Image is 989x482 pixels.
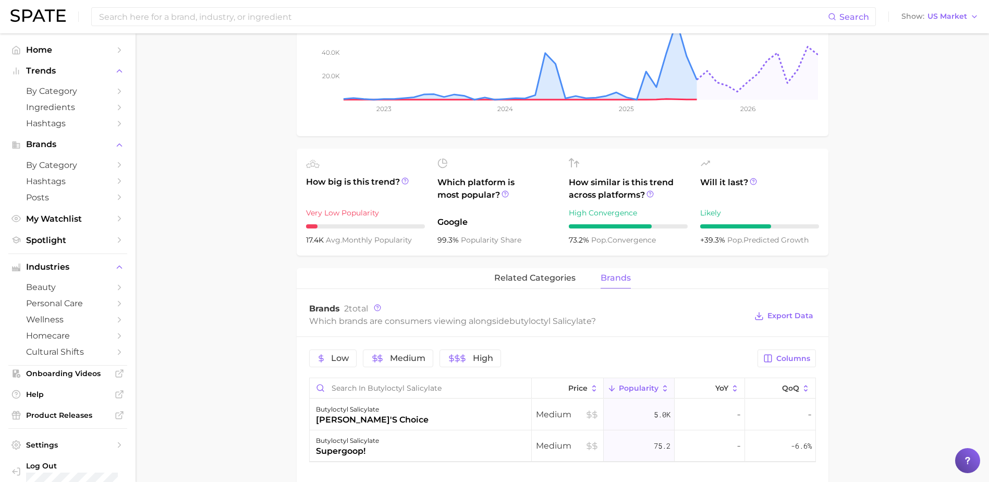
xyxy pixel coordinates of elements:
div: supergoop! [316,445,379,457]
span: QoQ [782,384,799,392]
span: Posts [26,192,109,202]
span: Will it last? [700,176,819,201]
span: Show [901,14,924,19]
span: by Category [26,86,109,96]
span: Settings [26,440,109,450]
span: brands [601,273,631,283]
span: - [737,440,741,452]
span: 75.2 [654,440,670,452]
span: wellness [26,315,109,324]
span: Ingredients [26,102,109,112]
span: Brands [309,304,340,314]
a: Hashtags [8,115,127,131]
span: Google [437,216,556,228]
a: by Category [8,157,127,173]
a: by Category [8,83,127,99]
span: Log Out [26,461,119,471]
div: 6 / 10 [700,224,819,228]
span: Price [568,384,588,392]
span: Help [26,390,109,399]
div: Which brands are consumers viewing alongside ? [309,314,747,328]
span: Which platform is most popular? [437,176,556,211]
a: Spotlight [8,232,127,248]
span: How big is this trend? [306,176,425,201]
tspan: 2025 [619,105,634,113]
span: Trends [26,66,109,76]
a: beauty [8,279,127,295]
span: -6.6% [791,440,812,452]
button: Industries [8,259,127,275]
abbr: popularity index [727,235,743,245]
button: Price [532,378,604,399]
span: Popularity [619,384,658,392]
span: monthly popularity [326,235,412,245]
a: Help [8,387,127,402]
tspan: 2024 [497,105,512,113]
span: 73.2% [569,235,591,245]
button: Popularity [604,378,675,399]
div: Very Low Popularity [306,207,425,219]
span: 5.0k [654,408,670,421]
button: Trends [8,63,127,79]
div: [PERSON_NAME]'s choice [316,414,429,426]
span: Spotlight [26,235,109,245]
button: QoQ [745,378,815,399]
img: SPATE [10,9,66,22]
a: Settings [8,437,127,453]
button: YoY [675,378,745,399]
span: 17.4k [306,235,326,245]
span: cultural shifts [26,347,109,357]
div: 1 / 10 [306,224,425,228]
span: Medium [390,354,425,363]
a: Ingredients [8,99,127,115]
a: Home [8,42,127,58]
button: Brands [8,137,127,152]
tspan: 2026 [740,105,755,113]
a: Posts [8,189,127,206]
div: High Convergence [569,207,688,219]
span: Medium [536,440,599,452]
button: Export Data [752,309,815,323]
button: butyloctyl salicylatesupergoop!Medium75.2--6.6% [310,430,815,462]
span: Industries [26,262,109,272]
span: My Watchlist [26,214,109,224]
a: homecare [8,328,127,344]
abbr: average [326,235,342,245]
span: predicted growth [727,235,809,245]
span: How similar is this trend across platforms? [569,176,688,201]
span: beauty [26,282,109,292]
span: butyloctyl salicylate [509,316,591,326]
span: 99.3% [437,235,461,245]
div: butyloctyl salicylate [316,435,379,447]
span: Columns [776,354,810,363]
span: personal care [26,298,109,308]
span: Product Releases [26,411,109,420]
span: US Market [927,14,967,19]
span: popularity share [461,235,521,245]
span: related categories [494,273,576,283]
span: Hashtags [26,176,109,186]
span: Search [839,12,869,22]
div: Likely [700,207,819,219]
input: Search here for a brand, industry, or ingredient [98,8,828,26]
tspan: 2023 [376,105,392,113]
a: Hashtags [8,173,127,189]
a: wellness [8,311,127,328]
span: +39.3% [700,235,727,245]
span: homecare [26,331,109,341]
div: butyloctyl salicylate [316,403,429,416]
span: Hashtags [26,118,109,128]
div: 7 / 10 [569,224,688,228]
span: Medium [536,408,599,421]
span: Home [26,45,109,55]
a: Product Releases [8,407,127,423]
span: YoY [715,384,728,392]
abbr: popularity index [591,235,607,245]
span: High [473,354,493,363]
span: Export Data [767,311,813,320]
span: convergence [591,235,656,245]
a: personal care [8,295,127,311]
span: Onboarding Videos [26,369,109,378]
button: ShowUS Market [899,10,981,23]
input: Search in butyloctyl salicylate [310,378,531,398]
